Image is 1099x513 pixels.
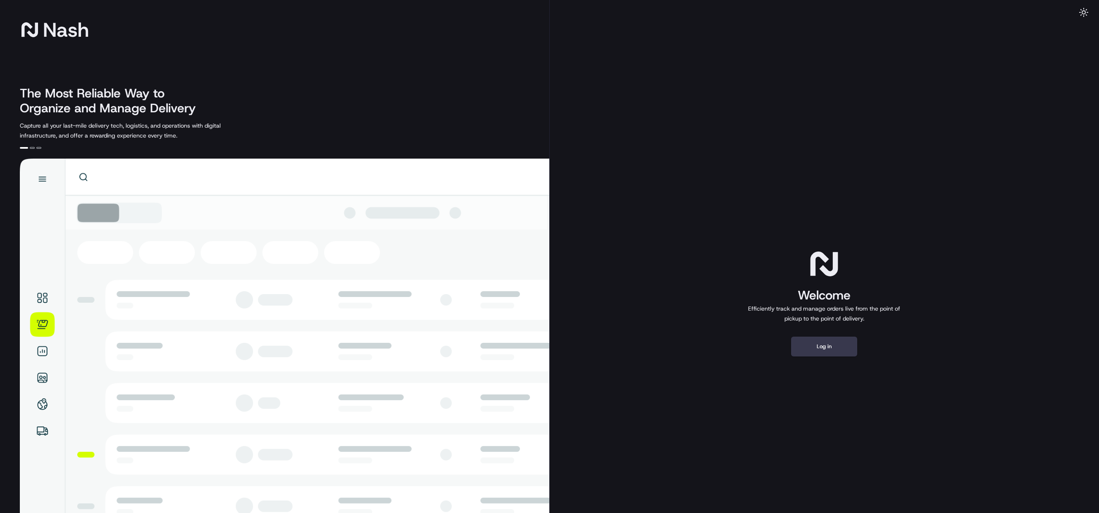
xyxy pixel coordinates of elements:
p: Capture all your last-mile delivery tech, logistics, and operations with digital infrastructure, ... [20,121,258,140]
span: Nash [43,21,89,38]
button: Log in [791,337,857,356]
p: Efficiently track and manage orders live from the point of pickup to the point of delivery. [745,304,904,323]
h1: Welcome [745,287,904,304]
h2: The Most Reliable Way to Organize and Manage Delivery [20,86,205,116]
